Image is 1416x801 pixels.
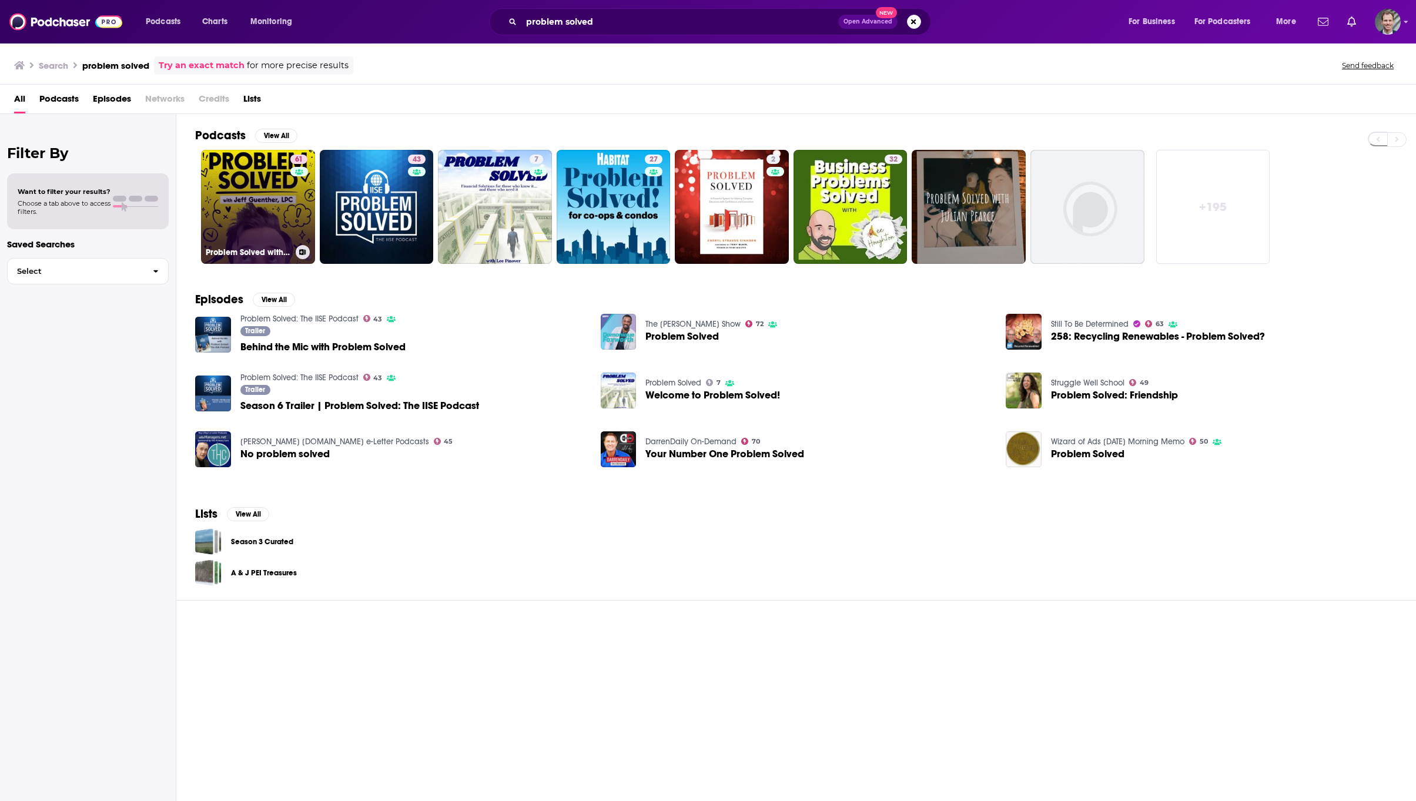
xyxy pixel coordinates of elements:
span: 32 [889,154,898,166]
span: 7 [534,154,538,166]
a: 43 [408,155,426,164]
a: 258: Recycling Renewables - Problem Solved? [1051,331,1265,341]
span: Networks [145,89,185,113]
a: Problem Solved [601,314,637,350]
a: Season 3 Curated [231,535,293,548]
img: Behind the Mic with Problem Solved [195,317,231,353]
span: Problem Solved: Friendship [1051,390,1178,400]
a: The Domonique Foxworth Show [645,319,741,329]
div: Search podcasts, credits, & more... [500,8,942,35]
a: 2 [675,150,789,264]
h2: Podcasts [195,128,246,143]
span: For Business [1129,14,1175,30]
a: All [14,89,25,113]
a: Wizard of Ads Monday Morning Memo [1051,437,1184,447]
a: No problem solved [240,449,330,459]
span: Select [8,267,143,275]
button: Show profile menu [1375,9,1401,35]
a: 50 [1189,438,1208,445]
h2: Lists [195,507,217,521]
a: Problem Solved: The IISE Podcast [240,373,359,383]
button: open menu [1268,12,1311,31]
input: Search podcasts, credits, & more... [521,12,838,31]
span: Logged in as kwerderman [1375,9,1401,35]
span: Season 6 Trailer | Problem Solved: The IISE Podcast [240,401,479,411]
button: open menu [138,12,196,31]
h3: Problem Solved with [PERSON_NAME] and [PERSON_NAME] [206,247,291,257]
a: A & J PEI Treasures [195,559,222,586]
a: PodcastsView All [195,128,297,143]
span: 63 [1156,321,1164,327]
a: +195 [1156,150,1270,264]
h3: Search [39,60,68,71]
a: 61Problem Solved with [PERSON_NAME] and [PERSON_NAME] [201,150,315,264]
h2: Filter By [7,145,169,162]
img: Podchaser - Follow, Share and Rate Podcasts [9,11,122,33]
span: Lists [243,89,261,113]
a: EpisodesView All [195,292,295,307]
a: Podcasts [39,89,79,113]
span: Trailer [245,386,265,393]
span: Open Advanced [843,19,892,25]
span: 7 [717,380,721,386]
a: 72 [745,320,764,327]
a: 43 [363,374,383,381]
span: 43 [373,317,382,322]
span: Your Number One Problem Solved [645,449,804,459]
span: Problem Solved [1051,449,1124,459]
span: 72 [756,321,764,327]
a: Still To Be Determined [1051,319,1129,329]
a: Struggle Well School [1051,378,1124,388]
a: Episodes [93,89,131,113]
img: 258: Recycling Renewables - Problem Solved? [1006,314,1042,350]
a: Season 3 Curated [195,528,222,555]
a: 7 [530,155,543,164]
a: 43 [363,315,383,322]
span: 49 [1140,380,1149,386]
img: Season 6 Trailer | Problem Solved: The IISE Podcast [195,376,231,411]
button: Send feedback [1338,61,1397,71]
a: 7 [438,150,552,264]
a: Welcome to Problem Solved! [645,390,780,400]
img: Problem Solved [1006,431,1042,467]
span: Credits [199,89,229,113]
a: 70 [741,438,760,445]
a: 49 [1129,379,1149,386]
a: Problem Solved [645,331,719,341]
span: Podcasts [146,14,180,30]
button: open menu [242,12,307,31]
span: for more precise results [247,59,349,72]
span: Trailer [245,327,265,334]
a: 27 [557,150,671,264]
img: Problem Solved: Friendship [1006,373,1042,408]
a: 2 [766,155,780,164]
span: Monitoring [250,14,292,30]
span: For Podcasters [1194,14,1251,30]
a: 32 [885,155,902,164]
button: View All [253,293,295,307]
a: Behind the Mic with Problem Solved [240,342,406,352]
a: 43 [320,150,434,264]
span: New [876,7,897,18]
a: Show notifications dropdown [1313,12,1333,32]
a: Welcome to Problem Solved! [601,373,637,408]
a: 27 [645,155,662,164]
img: No problem solved [195,431,231,467]
a: A & J PEI Treasures [231,567,297,579]
span: Want to filter your results? [18,187,111,196]
span: 61 [295,154,303,166]
button: open menu [1187,12,1268,31]
img: Your Number One Problem Solved [601,431,637,467]
h2: Episodes [195,292,243,307]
